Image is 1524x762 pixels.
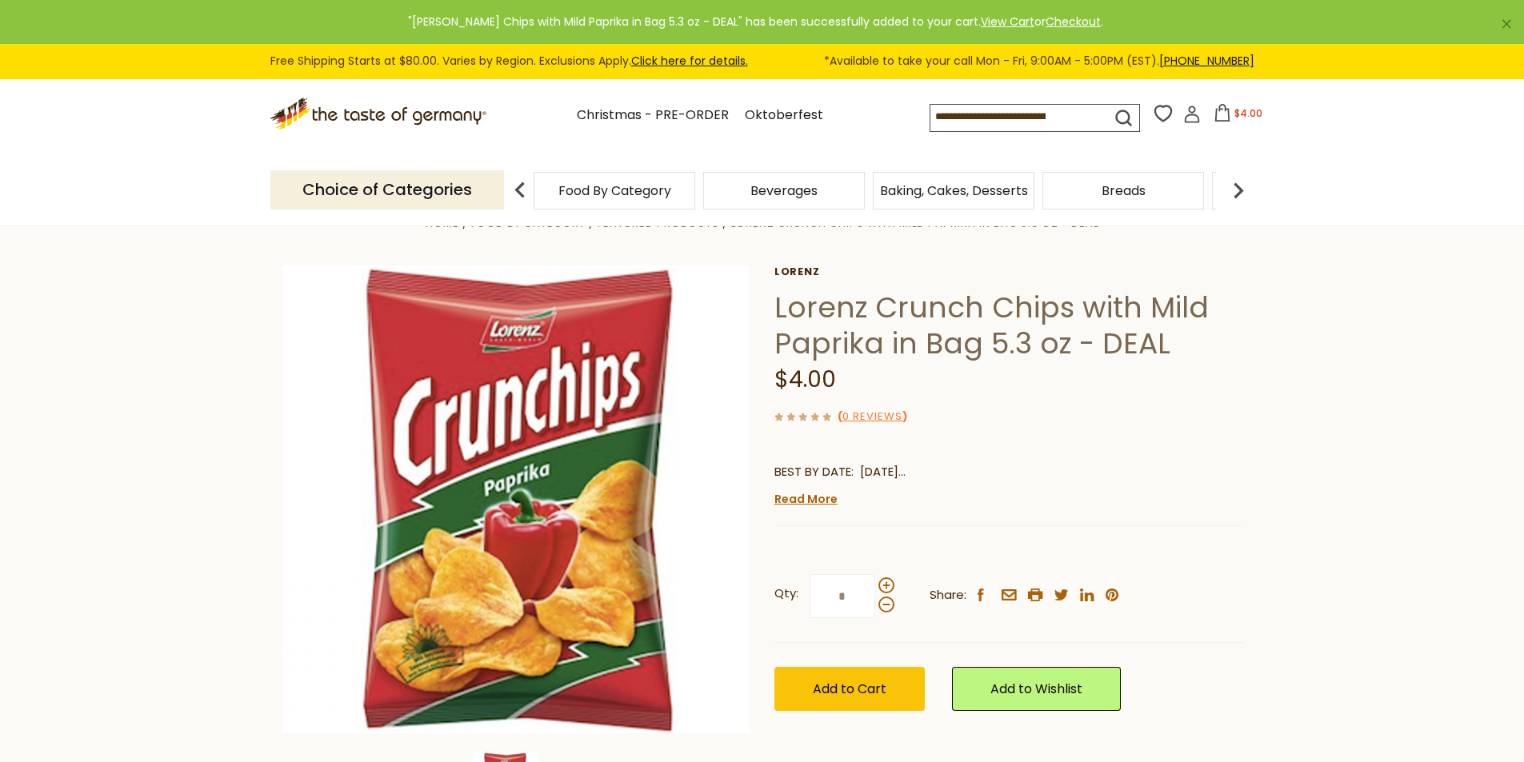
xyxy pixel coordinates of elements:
[774,364,836,395] span: $4.00
[842,409,902,425] a: 0 Reviews
[558,185,671,197] a: Food By Category
[952,667,1121,711] a: Add to Wishlist
[774,462,1242,482] div: BEST BY DATE: [DATE]
[813,680,886,698] span: Add to Cart
[1159,53,1254,69] a: [PHONE_NUMBER]
[774,667,925,711] button: Add to Cart
[631,53,748,69] a: Click here for details.
[1204,104,1272,128] button: $4.00
[774,584,798,604] strong: Qty:
[981,14,1034,30] a: View Cart
[774,289,1242,361] h1: Lorenz Crunch Chips with Mild Paprika in Bag 5.3 oz - DEAL
[774,491,838,507] a: Read More
[750,185,818,197] a: Beverages
[1502,19,1511,29] a: ×
[774,265,1242,278] a: Lorenz
[504,174,536,206] img: previous arrow
[838,409,907,424] span: ( )
[880,185,1028,197] a: Baking, Cakes, Desserts
[270,170,504,209] p: Choice of Categories
[745,105,823,126] a: Oktoberfest
[810,574,875,618] input: Qty:
[1102,185,1146,197] a: Breads
[1046,14,1101,30] a: Checkout
[270,52,1254,70] div: Free Shipping Starts at $80.00. Varies by Region. Exclusions Apply.
[13,13,1498,31] div: "[PERSON_NAME] Chips with Mild Paprika in Bag 5.3 oz - DEAL" has been successfully added to your ...
[1222,174,1254,206] img: next arrow
[282,265,750,733] img: Lorenz Crunch Chips with Mild Paprika in Bag 5.3 oz - DEAL
[930,585,966,605] span: Share:
[824,52,1254,70] span: *Available to take your call Mon - Fri, 9:00AM - 5:00PM (EST).
[577,105,729,126] a: Christmas - PRE-ORDER
[1234,106,1262,120] span: $4.00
